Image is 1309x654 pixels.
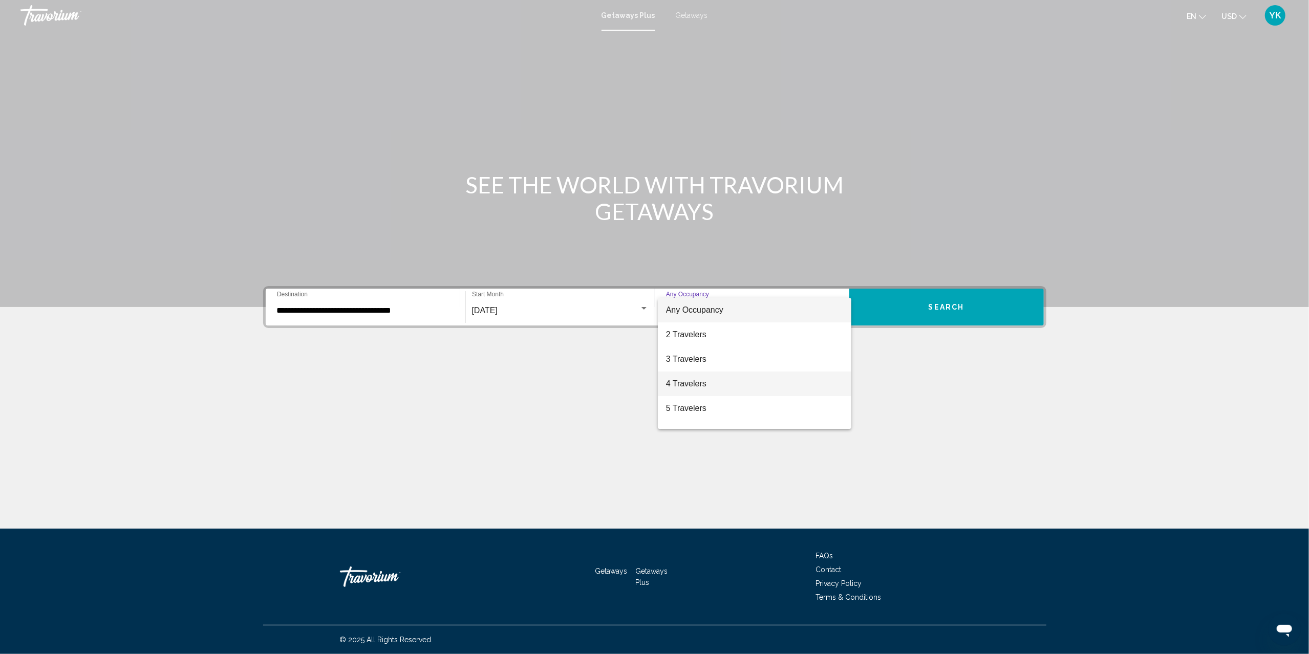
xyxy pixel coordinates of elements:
[666,347,844,372] span: 3 Travelers
[666,372,844,396] span: 4 Travelers
[666,396,844,421] span: 5 Travelers
[666,322,844,347] span: 2 Travelers
[1268,613,1301,646] iframe: Button to launch messaging window
[666,421,844,445] span: 6 Travelers
[666,306,723,314] span: Any Occupancy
